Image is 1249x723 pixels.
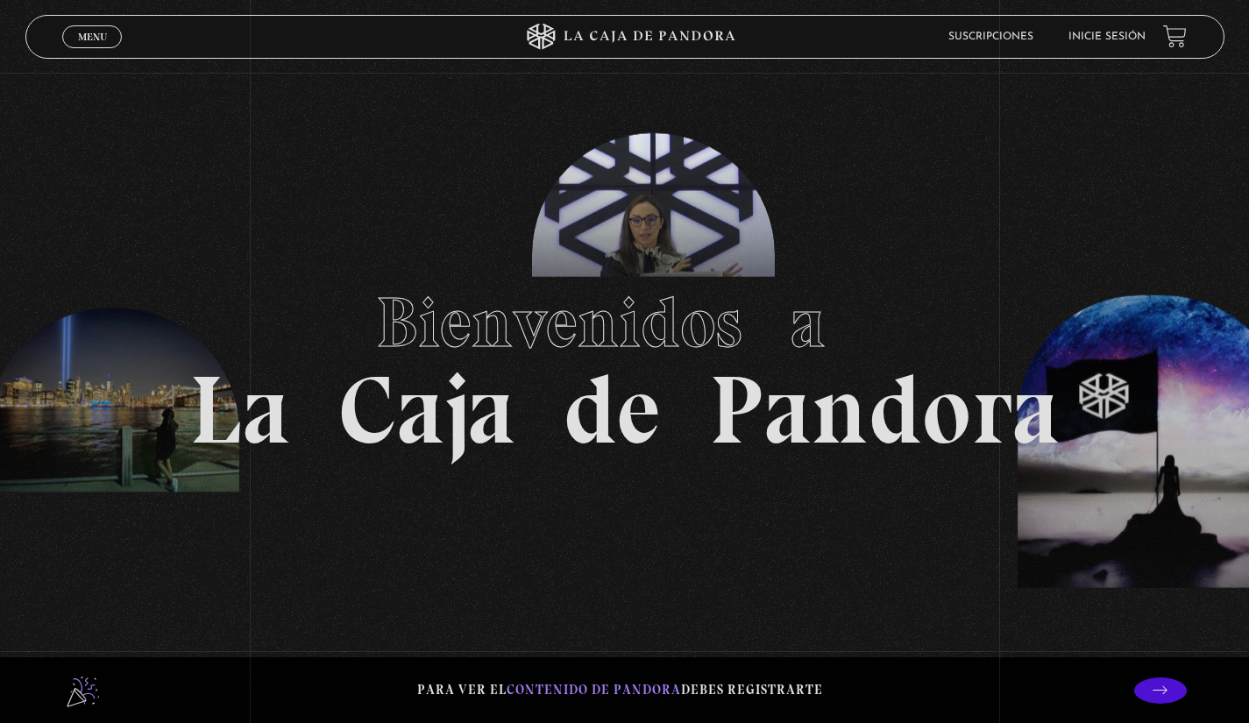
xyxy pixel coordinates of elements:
[417,678,823,702] p: Para ver el debes registrarte
[948,32,1033,42] a: Suscripciones
[72,46,113,58] span: Cerrar
[1163,25,1187,48] a: View your shopping cart
[78,32,107,42] span: Menu
[507,682,681,698] span: contenido de Pandora
[376,280,874,365] span: Bienvenidos a
[189,266,1060,458] h1: La Caja de Pandora
[1068,32,1146,42] a: Inicie sesión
